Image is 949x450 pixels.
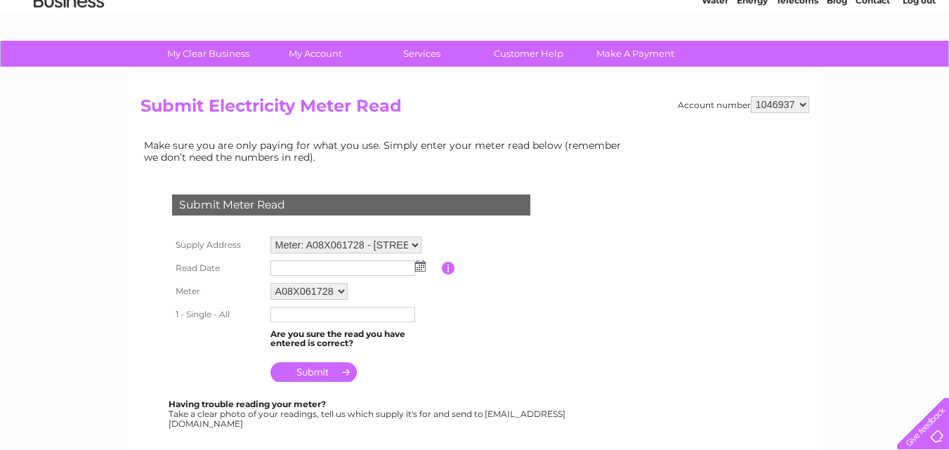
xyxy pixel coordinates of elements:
[702,60,728,70] a: Water
[169,399,568,428] div: Take a clear photo of your readings, tell us which supply it's for and send to [EMAIL_ADDRESS][DO...
[33,37,105,79] img: logo.png
[169,303,267,326] th: 1 - Single - All
[140,96,809,123] h2: Submit Electricity Meter Read
[903,60,936,70] a: Log out
[270,362,357,382] input: Submit
[172,194,530,216] div: Submit Meter Read
[678,96,809,113] div: Account number
[856,60,890,70] a: Contact
[169,279,267,303] th: Meter
[827,60,847,70] a: Blog
[169,257,267,279] th: Read Date
[143,8,807,68] div: Clear Business is a trading name of Verastar Limited (registered in [GEOGRAPHIC_DATA] No. 3667643...
[577,41,693,67] a: Make A Payment
[169,233,267,257] th: Supply Address
[776,60,818,70] a: Telecoms
[364,41,480,67] a: Services
[267,326,442,352] td: Are you sure the read you have entered is correct?
[684,7,781,25] a: 0333 014 3131
[737,60,768,70] a: Energy
[257,41,373,67] a: My Account
[140,136,632,166] td: Make sure you are only paying for what you use. Simply enter your meter read below (remember we d...
[415,260,426,272] img: ...
[442,262,455,274] input: Information
[150,41,266,67] a: My Clear Business
[169,399,326,409] b: Having trouble reading your meter?
[471,41,587,67] a: Customer Help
